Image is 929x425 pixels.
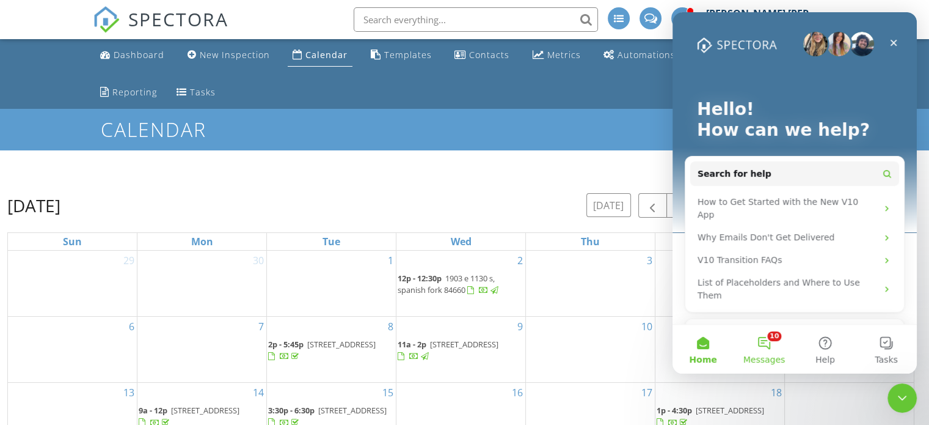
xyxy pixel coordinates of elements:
a: 12p - 12:30p 1903 e 1130 s, spanish fork 84660 [398,273,500,295]
a: 12p - 12:30p 1903 e 1130 s, spanish fork 84660 [398,272,524,298]
span: 9a - 12p [139,405,167,416]
h2: [DATE] [7,193,60,218]
a: Go to July 2, 2025 [515,251,525,270]
a: Go to June 30, 2025 [250,251,266,270]
td: Go to July 6, 2025 [8,317,137,383]
a: Go to July 9, 2025 [515,317,525,336]
button: Next month [666,193,695,218]
div: Reporting [112,86,157,98]
div: Contacts [469,49,509,61]
a: Go to July 17, 2025 [639,383,655,402]
span: SPECTORA [128,6,228,32]
span: [STREET_ADDRESS] [318,405,387,416]
div: Dashboard [114,49,164,61]
a: Templates [366,44,437,67]
button: [DATE] [586,193,631,217]
div: Automations [618,49,676,61]
td: Go to July 11, 2025 [655,317,784,383]
a: 11a - 2p [STREET_ADDRESS] [398,339,498,361]
td: Go to July 4, 2025 [655,251,784,317]
td: Go to July 7, 2025 [137,317,267,383]
div: New Inspection [200,49,270,61]
a: Monday [189,233,216,250]
td: Go to July 2, 2025 [396,251,526,317]
a: Go to July 16, 2025 [509,383,525,402]
a: Go to July 6, 2025 [126,317,137,336]
a: Metrics [527,44,585,67]
a: Sunday [60,233,84,250]
a: Reporting [95,81,162,104]
span: 12p - 12:30p [398,273,442,284]
a: New Inspection [183,44,275,67]
a: Wednesday [448,233,473,250]
iframe: Intercom live chat [672,12,917,374]
span: 2p - 5:45p [268,339,304,350]
button: Previous month [638,193,667,218]
span: [STREET_ADDRESS] [307,339,376,350]
a: Go to July 13, 2025 [121,383,137,402]
a: Go to July 1, 2025 [385,251,396,270]
h1: Calendar [101,119,828,140]
a: Go to July 3, 2025 [644,251,655,270]
a: Go to July 14, 2025 [250,383,266,402]
td: Go to July 9, 2025 [396,317,526,383]
a: Tasks [172,81,220,104]
td: Go to July 3, 2025 [525,251,655,317]
a: Contacts [450,44,514,67]
td: Go to July 1, 2025 [267,251,396,317]
a: Thursday [578,233,602,250]
a: Go to July 18, 2025 [768,383,784,402]
a: SPECTORA [93,17,228,42]
td: Go to June 30, 2025 [137,251,267,317]
span: [STREET_ADDRESS] [171,405,239,416]
a: Go to July 15, 2025 [380,383,396,402]
span: 1p - 4:30p [657,405,692,416]
a: Go to June 29, 2025 [121,251,137,270]
span: 11a - 2p [398,339,426,350]
span: [STREET_ADDRESS] [696,405,764,416]
a: Go to July 10, 2025 [639,317,655,336]
span: 1903 e 1130 s, spanish fork 84660 [398,273,495,295]
td: Go to July 10, 2025 [525,317,655,383]
span: 3:30p - 6:30p [268,405,315,416]
a: 11a - 2p [STREET_ADDRESS] [398,338,524,364]
div: [PERSON_NAME] [PERSON_NAME] [706,7,819,20]
a: Calendar [288,44,352,67]
td: Go to June 29, 2025 [8,251,137,317]
a: Go to July 8, 2025 [385,317,396,336]
a: Tuesday [320,233,343,250]
a: 2p - 5:45p [STREET_ADDRESS] [268,339,376,361]
a: Dashboard [95,44,169,67]
div: Templates [384,49,432,61]
td: Go to July 8, 2025 [267,317,396,383]
a: Automations (Advanced) [599,44,680,67]
div: Tasks [190,86,216,98]
div: Metrics [547,49,580,61]
input: Search everything... [354,7,598,32]
iframe: Intercom live chat [887,383,917,413]
a: Go to July 7, 2025 [256,317,266,336]
span: [STREET_ADDRESS] [430,339,498,350]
